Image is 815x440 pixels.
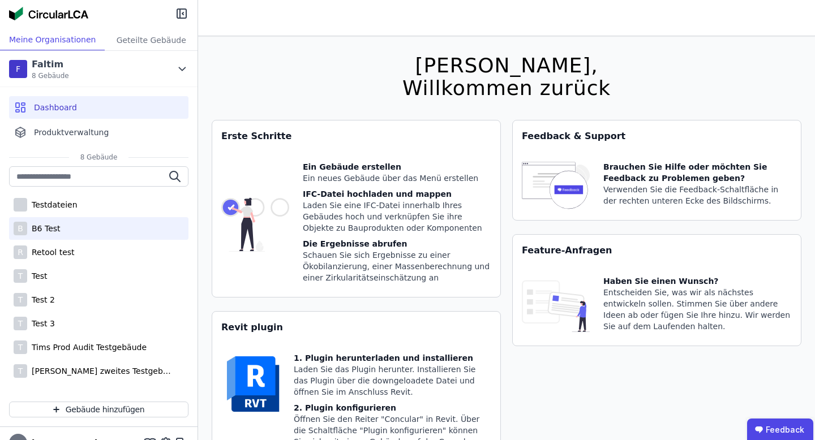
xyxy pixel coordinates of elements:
[212,312,500,343] div: Revit plugin
[513,120,801,152] div: Feedback & Support
[14,269,27,283] div: T
[303,161,491,172] div: Ein Gebäude erstellen
[27,247,75,258] div: Retool test
[27,318,55,329] div: Test 3
[221,161,289,288] img: getting_started_tile-DrF_GRSv.svg
[303,172,491,184] div: Ein neues Gebäude über das Menü erstellen
[27,223,61,234] div: B6 Test
[294,364,491,398] div: Laden Sie das Plugin herunter. Installieren Sie das Plugin über die downgeloadete Datei und öffne...
[27,270,48,282] div: Test
[14,245,27,259] div: R
[27,199,78,210] div: Testdateien
[32,71,69,80] span: 8 Gebäude
[402,77,611,100] div: Willkommen zurück
[105,29,198,50] div: Geteilte Gebäude
[294,352,491,364] div: 1. Plugin herunterladen und installieren
[212,120,500,152] div: Erste Schritte
[522,161,590,211] img: feedback-icon-HCTs5lye.svg
[27,365,174,377] div: [PERSON_NAME] zweites Testgebäude
[294,402,491,413] div: 2. Plugin konfigurieren
[27,294,55,305] div: Test 2
[303,188,491,200] div: IFC-Datei hochladen und mappen
[27,342,147,353] div: Tims Prod Audit Testgebäude
[34,127,109,138] span: Produktverwaltung
[14,293,27,307] div: T
[14,364,27,378] div: T
[221,352,285,416] img: revit-YwGVQcbs.svg
[69,153,129,162] span: 8 Gebäude
[603,287,792,332] div: Entscheiden Sie, was wir als nächstes entwickeln sollen. Stimmen Sie über andere Ideen ab oder fü...
[14,222,27,235] div: B
[303,238,491,249] div: Die Ergebnisse abrufen
[9,60,27,78] div: F
[303,249,491,283] div: Schauen Sie sich Ergebnisse zu einer Ökobilanzierung, einer Massenberechnung und einer Zirkularit...
[603,161,792,184] div: Brauchen Sie Hilfe oder möchten Sie Feedback zu Problemen geben?
[9,7,88,20] img: Concular
[603,184,792,206] div: Verwenden Sie die Feedback-Schaltfläche in der rechten unteren Ecke des Bildschirms.
[32,58,69,71] div: Faltim
[34,102,77,113] span: Dashboard
[9,402,188,417] button: Gebäude hinzufügen
[603,275,792,287] div: Haben Sie einen Wunsch?
[522,275,590,337] img: feature_request_tile-UiXE1qGU.svg
[303,200,491,234] div: Laden Sie eine IFC-Datei innerhalb Ihres Gebäudes hoch und verknüpfen Sie ihre Objekte zu Bauprod...
[14,317,27,330] div: T
[14,340,27,354] div: T
[402,54,611,77] div: [PERSON_NAME],
[513,235,801,266] div: Feature-Anfragen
